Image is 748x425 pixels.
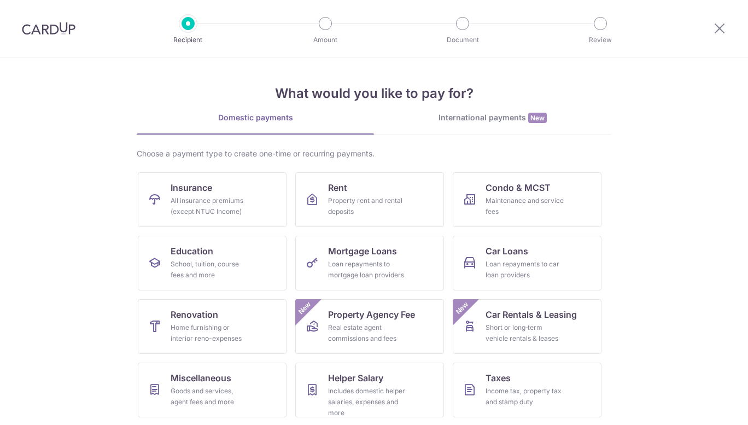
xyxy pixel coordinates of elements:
span: Property Agency Fee [328,308,415,321]
span: New [296,299,314,317]
a: Car Rentals & LeasingShort or long‑term vehicle rentals & leasesNew [453,299,601,354]
a: MiscellaneousGoods and services, agent fees and more [138,363,287,417]
span: New [453,299,471,317]
span: Miscellaneous [171,371,231,385]
a: RentProperty rent and rental deposits [295,172,444,227]
div: Maintenance and service fees [486,195,564,217]
img: CardUp [22,22,75,35]
div: Home furnishing or interior reno-expenses [171,322,249,344]
div: Domestic payments [137,112,374,123]
div: Income tax, property tax and stamp duty [486,386,564,407]
a: Condo & MCSTMaintenance and service fees [453,172,601,227]
div: Goods and services, agent fees and more [171,386,249,407]
div: Real estate agent commissions and fees [328,322,407,344]
p: Review [560,34,641,45]
div: Loan repayments to mortgage loan providers [328,259,407,281]
a: TaxesIncome tax, property tax and stamp duty [453,363,601,417]
div: International payments [374,112,611,124]
p: Document [422,34,503,45]
p: Recipient [148,34,229,45]
span: Mortgage Loans [328,244,397,258]
span: Renovation [171,308,218,321]
span: Taxes [486,371,511,385]
a: Car LoansLoan repayments to car loan providers [453,236,601,290]
span: Education [171,244,213,258]
span: Car Rentals & Leasing [486,308,577,321]
div: Choose a payment type to create one-time or recurring payments. [137,148,611,159]
a: EducationSchool, tuition, course fees and more [138,236,287,290]
a: Mortgage LoansLoan repayments to mortgage loan providers [295,236,444,290]
span: Car Loans [486,244,528,258]
span: Insurance [171,181,212,194]
h4: What would you like to pay for? [137,84,611,103]
a: InsuranceAll insurance premiums (except NTUC Income) [138,172,287,227]
span: New [528,113,547,123]
iframe: Opens a widget where you can find more information [678,392,737,420]
p: Amount [285,34,366,45]
div: Includes domestic helper salaries, expenses and more [328,386,407,418]
span: Helper Salary [328,371,383,385]
div: Loan repayments to car loan providers [486,259,564,281]
span: Rent [328,181,347,194]
a: RenovationHome furnishing or interior reno-expenses [138,299,287,354]
div: All insurance premiums (except NTUC Income) [171,195,249,217]
span: Condo & MCST [486,181,551,194]
div: Property rent and rental deposits [328,195,407,217]
a: Helper SalaryIncludes domestic helper salaries, expenses and more [295,363,444,417]
div: Short or long‑term vehicle rentals & leases [486,322,564,344]
div: School, tuition, course fees and more [171,259,249,281]
a: Property Agency FeeReal estate agent commissions and feesNew [295,299,444,354]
